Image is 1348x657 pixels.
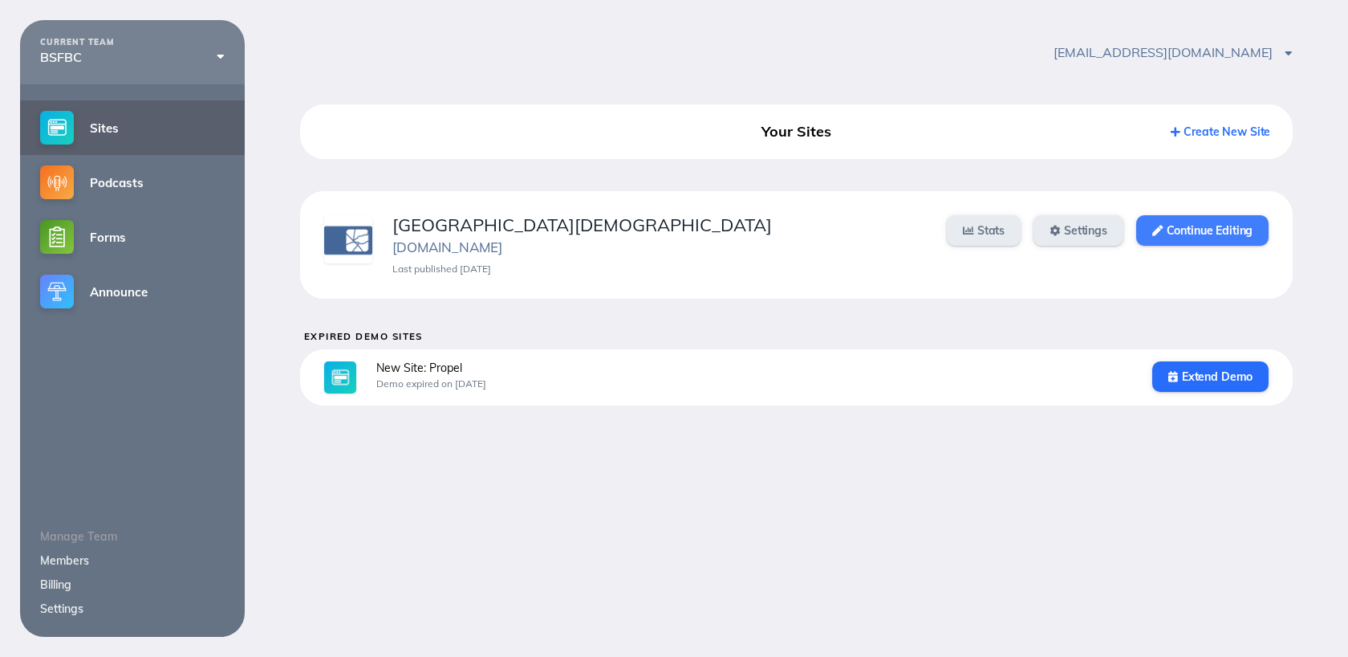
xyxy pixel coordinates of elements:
[40,275,74,308] img: announce-small@2x.png
[392,263,927,275] div: Last published [DATE]
[392,215,927,235] div: [GEOGRAPHIC_DATA][DEMOGRAPHIC_DATA]
[376,378,1132,390] div: Demo expired on [DATE]
[1171,124,1271,139] a: Create New Site
[324,361,356,394] img: sites-large@2x.jpg
[947,215,1021,246] a: Stats
[392,239,502,255] a: [DOMAIN_NAME]
[40,577,71,592] a: Billing
[40,111,74,145] img: sites-small@2x.png
[304,331,1293,341] h5: Expired Demo Sites
[324,215,372,263] img: yq5zxkx1cggc1jet.png
[40,220,74,254] img: forms-small@2x.png
[20,100,245,155] a: Sites
[40,38,225,47] div: CURRENT TEAM
[40,553,89,568] a: Members
[20,155,245,210] a: Podcasts
[40,529,117,544] span: Manage Team
[20,264,245,319] a: Announce
[20,210,245,264] a: Forms
[40,50,225,64] div: BSFBC
[1136,215,1269,246] a: Continue Editing
[639,117,955,146] div: Your Sites
[1152,361,1269,392] a: Extend Demo
[40,165,74,199] img: podcasts-small@2x.png
[1054,44,1293,60] span: [EMAIL_ADDRESS][DOMAIN_NAME]
[1033,215,1123,246] a: Settings
[40,602,83,616] a: Settings
[376,361,1132,374] div: New Site: Propel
